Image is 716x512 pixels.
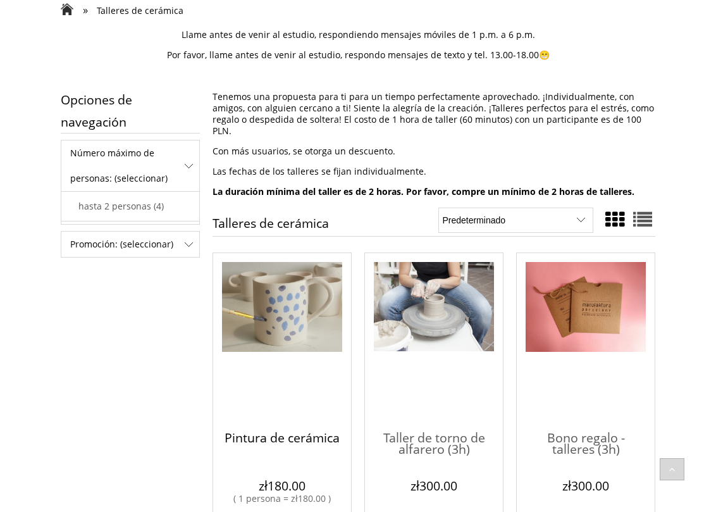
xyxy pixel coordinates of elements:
span: Pintura de cerámica [222,420,342,458]
div: Filtruj [61,140,200,192]
a: Przejdź do produktu Malowanie kubków / Pottery painting [222,262,342,420]
p: Llame antes de venir al estudio, respondiendo mensajes móviles de 1 p.m. a 6 p.m. [61,29,655,41]
img: Malowanie kubków / Pottery painting [222,262,342,353]
em: (4) [154,200,164,212]
i: ( 1 persona = zł180.00 ) [233,492,331,504]
a: Widok ze zdjęciem [605,206,624,232]
em: zł300.00 [410,477,457,494]
p: Tenemos una propuesta para ti para un tiempo perfectamente aprovechado. ¡Individualmente, con ami... [213,91,655,137]
strong: La duración mínima del taller es de 2 horas. Por favor, compre un mínimo de 2 horas de talleres. [213,185,634,197]
p: Con más usuarios, se otorga un descuento. [213,146,655,157]
a: hasta 2 personas (4) [78,199,182,214]
div: Filtruj [61,231,200,258]
a: Widok pełny [633,206,652,232]
a: Taller de torno de alfarero (3h) [374,420,494,470]
span: » [83,3,88,17]
p: Por favor, llame antes de venir al estudio, respondo mensajes de texto y tel. 13.00-18.00😁 [61,49,655,61]
span: hasta 2 personas [78,200,151,212]
a: Przejdź do produktu Voucher prezentowy - warsztaty (3h) [526,262,646,420]
font: Opciones de navegación [61,91,132,130]
span: Bono regalo - talleres (3h) [526,420,646,458]
em: zł180.00 [259,477,306,494]
img: Voucher prezentowy - warsztaty (3h) [526,262,646,353]
select: Sortuj wg [438,208,593,233]
span: Promoción: (seleccionar) [61,232,199,257]
a: Bono regalo - talleres (3h) [526,420,646,470]
a: Przejdź do produktu Warsztaty na kole garncarskim (3h) [374,262,494,420]
a: Pintura de cerámica [222,420,342,470]
p: Las fechas de los talleres se fijan individualmente. [213,166,655,177]
h1: Talleres de cerámica [213,217,329,236]
span: Número máximo de personas: (seleccionar) [61,140,199,191]
span: Taller de torno de alfarero (3h) [374,420,494,458]
span: Talleres de cerámica [97,4,183,16]
em: zł300.00 [562,477,609,494]
img: Warsztaty na kole garncarskim (3h) [374,262,494,351]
